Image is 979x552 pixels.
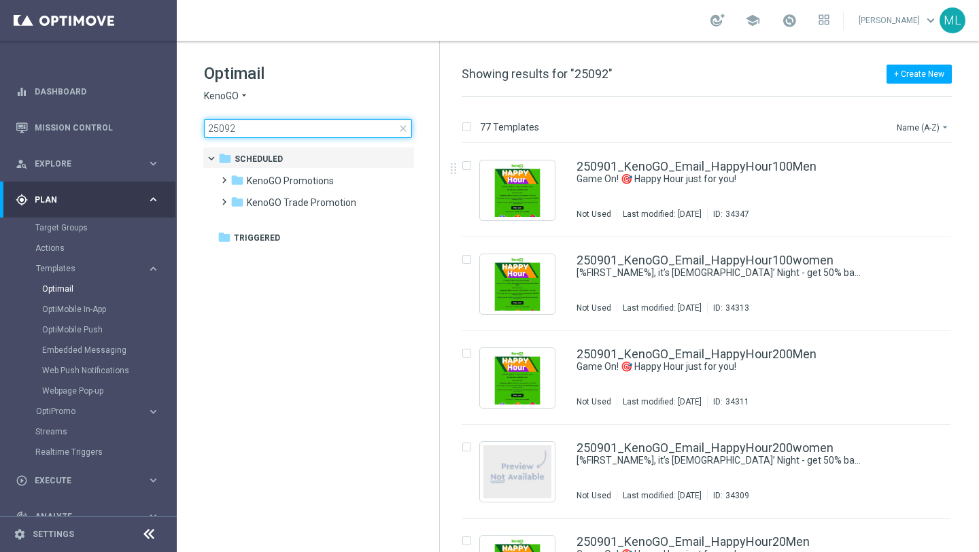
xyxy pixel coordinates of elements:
div: Not Used [577,209,611,220]
i: folder [218,230,231,244]
button: OptiPromo keyboard_arrow_right [35,406,160,417]
a: Actions [35,243,141,254]
div: 34313 [725,303,749,313]
a: Dashboard [35,73,160,109]
div: Optimail [42,279,175,299]
span: Scheduled [235,153,283,165]
div: Analyze [16,511,147,523]
div: Realtime Triggers [35,442,175,462]
a: [PERSON_NAME]keyboard_arrow_down [857,10,940,31]
div: Last modified: [DATE] [617,396,707,407]
div: Web Push Notifications [42,360,175,381]
div: Mission Control [16,109,160,145]
i: folder [230,195,244,209]
div: [%FIRST_NAME%], it’s Ladies’ Night - get 50% back! 💖 [577,454,893,467]
button: track_changes Analyze keyboard_arrow_right [15,511,160,522]
span: KenoGO [204,90,239,103]
a: 250901_KenoGO_Email_HappyHour200women [577,442,834,454]
img: 34311.jpeg [483,351,551,404]
div: ID: [707,396,749,407]
a: [%FIRST_NAME%], it’s [DEMOGRAPHIC_DATA]’ Night - get 50% back! 💖 [577,454,862,467]
button: person_search Explore keyboard_arrow_right [15,158,160,169]
div: ID: [707,209,749,220]
button: Mission Control [15,122,160,133]
a: OptiMobile In-App [42,304,141,315]
div: Plan [16,194,147,206]
span: Showing results for "25092" [462,67,613,81]
button: play_circle_outline Execute keyboard_arrow_right [15,475,160,486]
span: keyboard_arrow_down [923,13,938,28]
button: + Create New [887,65,952,84]
a: Optimail [42,283,141,294]
a: Mission Control [35,109,160,145]
img: noPreview.jpg [483,445,551,498]
a: Webpage Pop-up [42,385,141,396]
button: equalizer Dashboard [15,86,160,97]
div: ID: [707,303,749,313]
a: OptiMobile Push [42,324,141,335]
a: Streams [35,426,141,437]
div: [%FIRST_NAME%], it’s Ladies’ Night - get 50% back! 💖 [577,266,893,279]
div: Dashboard [16,73,160,109]
i: keyboard_arrow_right [147,510,160,523]
a: 250901_KenoGO_Email_HappyHour20Men [577,536,810,548]
a: 250901_KenoGO_Email_HappyHour100Men [577,160,817,173]
button: gps_fixed Plan keyboard_arrow_right [15,194,160,205]
span: Triggered [234,232,280,244]
span: KenoGO Promotions [247,175,334,187]
div: Press SPACE to select this row. [448,237,976,331]
i: person_search [16,158,28,170]
div: Webpage Pop-up [42,381,175,401]
i: keyboard_arrow_right [147,405,160,418]
a: Game On! 🎯 Happy Hour just for you! [577,173,862,186]
span: Explore [35,160,147,168]
a: Realtime Triggers [35,447,141,458]
h1: Optimail [204,63,412,84]
img: 34347.jpeg [483,164,551,217]
div: Press SPACE to select this row. [448,425,976,519]
div: ML [940,7,965,33]
button: Templates keyboard_arrow_right [35,263,160,274]
div: OptiPromo [35,401,175,421]
button: KenoGO arrow_drop_down [204,90,250,103]
span: KenoGO Trade Promotion [247,196,356,209]
div: Target Groups [35,218,175,238]
i: track_changes [16,511,28,523]
span: school [745,13,760,28]
div: Explore [16,158,147,170]
span: Plan [35,196,147,204]
div: Actions [35,238,175,258]
span: Templates [36,264,133,273]
a: [%FIRST_NAME%], it’s [DEMOGRAPHIC_DATA]’ Night - get 50% back! 💖 [577,266,862,279]
div: 34347 [725,209,749,220]
i: gps_fixed [16,194,28,206]
div: Templates [35,258,175,401]
div: Not Used [577,303,611,313]
div: Templates [36,264,147,273]
a: Target Groups [35,222,141,233]
span: OptiPromo [36,407,133,415]
div: Press SPACE to select this row. [448,331,976,425]
div: ID: [707,490,749,501]
div: OptiPromo [36,407,147,415]
i: arrow_drop_down [239,90,250,103]
div: Embedded Messaging [42,340,175,360]
i: folder [230,173,244,187]
a: Settings [33,530,74,538]
a: Game On! 🎯 Happy Hour just for you! [577,360,862,373]
a: Embedded Messaging [42,345,141,356]
div: Press SPACE to select this row. [448,143,976,237]
i: keyboard_arrow_right [147,474,160,487]
span: close [398,123,409,134]
img: 34313.jpeg [483,258,551,311]
i: equalizer [16,86,28,98]
div: Last modified: [DATE] [617,490,707,501]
